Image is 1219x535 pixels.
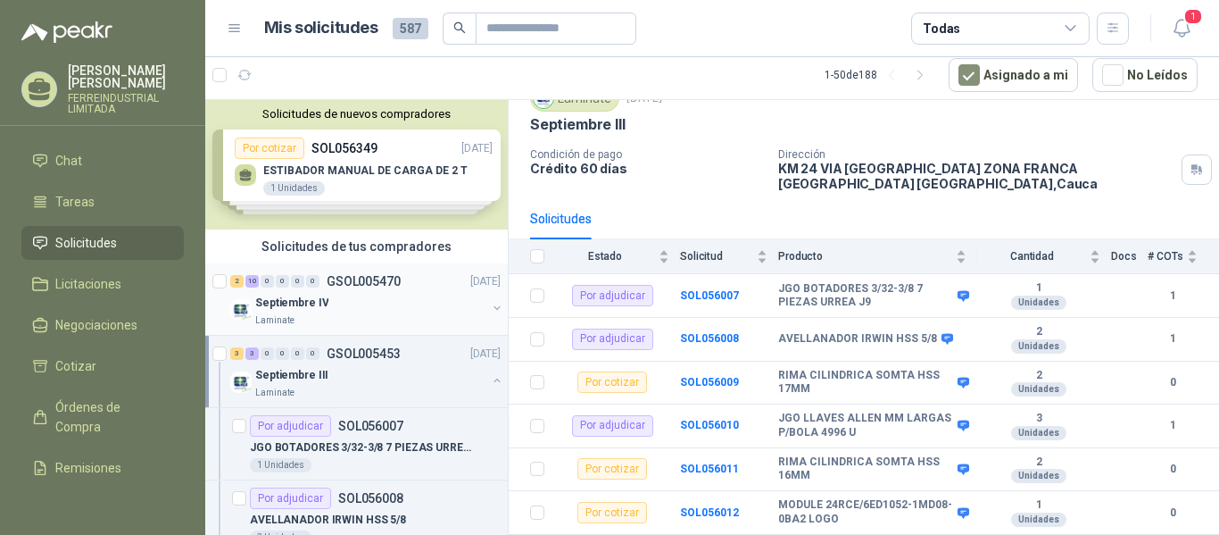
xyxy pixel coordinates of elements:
p: AVELLANADOR IRWIN HSS 5/8 [250,512,406,529]
button: Solicitudes de nuevos compradores [212,107,501,121]
b: 0 [1148,505,1198,522]
div: 2 [230,275,244,288]
button: No Leídos [1092,58,1198,92]
span: Negociaciones [55,315,137,335]
div: Unidades [1011,513,1066,527]
p: Septiembre III [530,115,625,134]
span: Licitaciones [55,274,121,294]
span: Producto [778,250,952,263]
a: SOL056010 [680,419,739,431]
p: GSOL005470 [327,275,401,288]
b: JGO LLAVES ALLEN MM LARGAS P/BOLA 4996 U [778,412,953,439]
div: Unidades [1011,469,1066,483]
div: 0 [276,275,289,288]
div: Por adjudicar [572,285,653,306]
div: 10 [245,275,259,288]
div: Por cotizar [577,458,647,480]
b: 2 [977,369,1100,383]
span: 587 [393,18,428,39]
a: Remisiones [21,451,184,485]
th: Cantidad [977,239,1111,274]
p: JGO BOTADORES 3/32-3/8 7 PIEZAS URREA J9 [250,439,472,456]
div: Por adjudicar [250,488,331,509]
span: Cotizar [55,356,96,376]
b: 0 [1148,374,1198,391]
div: Por cotizar [577,372,647,393]
div: 0 [276,347,289,360]
th: Solicitud [680,239,778,274]
a: SOL056012 [680,506,739,519]
b: SOL056009 [680,376,739,389]
p: [PERSON_NAME] [PERSON_NAME] [68,64,184,89]
b: 2 [977,325,1100,339]
b: AVELLANADOR IRWIN HSS 5/8 [778,332,937,347]
a: Licitaciones [21,267,184,301]
span: Solicitud [680,250,753,263]
a: Negociaciones [21,308,184,342]
p: FERREINDUSTRIAL LIMITADA [68,93,184,114]
span: Chat [55,151,82,171]
th: Producto [778,239,977,274]
a: Tareas [21,185,184,219]
b: 3 [977,412,1100,426]
img: Logo peakr [21,21,112,43]
span: Solicitudes [55,233,117,253]
b: 1 [977,498,1100,513]
div: 3 [230,347,244,360]
span: 1 [1183,8,1203,25]
b: 2 [977,456,1100,470]
p: KM 24 VIA [GEOGRAPHIC_DATA] ZONA FRANCA [GEOGRAPHIC_DATA] [GEOGRAPHIC_DATA] , Cauca [778,161,1174,191]
button: Asignado a mi [949,58,1078,92]
p: Septiembre III [255,367,328,384]
b: JGO BOTADORES 3/32-3/8 7 PIEZAS URREA J9 [778,282,953,310]
img: Company Logo [230,299,252,321]
div: Unidades [1011,296,1066,310]
a: Solicitudes [21,226,184,260]
div: Unidades [1011,339,1066,354]
p: SOL056007 [338,420,403,432]
div: Unidades [1011,382,1066,397]
p: Condición de pago [530,148,764,161]
span: Órdenes de Compra [55,397,167,437]
b: RIMA CILINDRICA SOMTA HSS 17MM [778,369,953,397]
div: 0 [261,275,274,288]
div: 3 [245,347,259,360]
th: # COTs [1148,239,1219,274]
a: Chat [21,144,184,178]
a: SOL056007 [680,289,739,302]
div: Todas [923,19,960,38]
p: SOL056008 [338,492,403,505]
div: Por adjudicar [572,329,653,350]
div: 0 [306,275,319,288]
span: # COTs [1148,250,1183,263]
a: Por adjudicarSOL056007JGO BOTADORES 3/32-3/8 7 PIEZAS URREA J91 Unidades [205,408,508,481]
button: 1 [1165,13,1198,45]
div: Solicitudes de nuevos compradoresPor cotizarSOL056349[DATE] ESTIBADOR MANUAL DE CARGA DE 2 T1 Uni... [205,100,508,230]
div: Por adjudicar [250,415,331,437]
b: RIMA CILINDRICA SOMTA HSS 16MM [778,456,953,483]
th: Estado [555,239,680,274]
div: Solicitudes de tus compradores [205,230,508,263]
p: Dirección [778,148,1174,161]
a: 2 10 0 0 0 0 GSOL005470[DATE] Company LogoSeptiembre IVLaminate [230,271,504,328]
span: Remisiones [55,458,121,478]
a: SOL056008 [680,332,739,345]
div: 0 [306,347,319,360]
span: Cantidad [977,250,1086,263]
b: MODULE 24RCE/6ED1052-1MD08-0BA2 LOGO [778,498,953,526]
p: [DATE] [470,273,501,290]
div: 1 - 50 de 188 [825,61,934,89]
div: 1 Unidades [250,458,311,472]
p: Laminate [255,386,294,400]
b: SOL056011 [680,463,739,475]
p: Septiembre IV [255,295,328,312]
a: Órdenes de Compra [21,390,184,444]
div: 0 [261,347,274,360]
a: 3 3 0 0 0 0 GSOL005453[DATE] Company LogoSeptiembre IIILaminate [230,343,504,400]
b: 1 [1148,417,1198,434]
div: Por cotizar [577,502,647,523]
span: Estado [555,250,655,263]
